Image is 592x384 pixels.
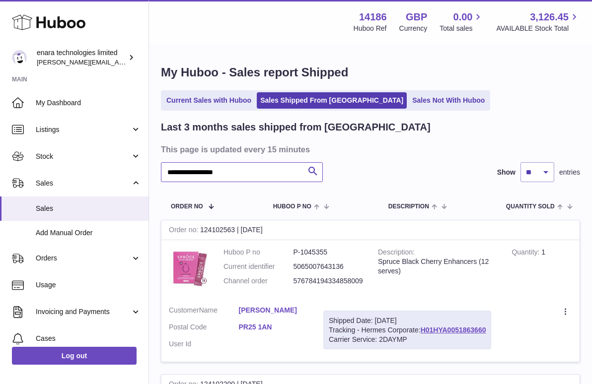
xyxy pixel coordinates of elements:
dd: 5065007643136 [294,262,364,271]
span: 3,126.45 [530,10,569,24]
span: Add Manual Order [36,228,141,238]
td: 1 [504,240,580,298]
img: Dee@enara.co [12,50,27,65]
a: Sales Shipped From [GEOGRAPHIC_DATA] [257,92,407,109]
dd: P-1045355 [294,248,364,257]
a: 0.00 Total sales [440,10,484,33]
div: Spruce Black Cherry Enhancers (12 serves) [378,257,497,276]
h3: This page is updated every 15 minutes [161,144,578,155]
strong: GBP [406,10,427,24]
strong: Description [378,248,415,258]
span: Listings [36,125,131,134]
dt: Name [169,306,239,318]
dt: Channel order [223,276,294,286]
span: Stock [36,152,131,161]
div: Carrier Service: 2DAYMP [329,335,486,344]
a: PR25 1AN [239,322,309,332]
div: 124102563 | [DATE] [161,220,580,240]
div: enara technologies limited [37,48,126,67]
a: 3,126.45 AVAILABLE Stock Total [496,10,580,33]
div: Currency [399,24,428,33]
img: 1747668942.jpeg [169,248,209,287]
span: Sales [36,179,131,188]
span: Invoicing and Payments [36,307,131,317]
span: AVAILABLE Stock Total [496,24,580,33]
strong: 14186 [359,10,387,24]
span: Sales [36,204,141,213]
div: Huboo Ref [354,24,387,33]
div: Tracking - Hermes Corporate: [323,311,491,350]
dt: Postal Code [169,322,239,334]
strong: Quantity [512,248,541,258]
dd: 576784194334858009 [294,276,364,286]
dt: User Id [169,339,239,349]
span: Huboo P no [273,203,311,210]
label: Show [497,168,516,177]
dt: Huboo P no [223,248,294,257]
span: Usage [36,280,141,290]
span: Cases [36,334,141,343]
a: Log out [12,347,137,365]
span: Orders [36,254,131,263]
div: Shipped Date: [DATE] [329,316,486,325]
a: Sales Not With Huboo [409,92,488,109]
span: entries [559,168,580,177]
span: Total sales [440,24,484,33]
a: H01HYA0051863660 [421,326,486,334]
span: My Dashboard [36,98,141,108]
a: [PERSON_NAME] [239,306,309,315]
a: Current Sales with Huboo [163,92,255,109]
h1: My Huboo - Sales report Shipped [161,64,580,80]
span: Customer [169,306,199,314]
h2: Last 3 months sales shipped from [GEOGRAPHIC_DATA] [161,121,431,134]
span: Quantity Sold [506,203,555,210]
dt: Current identifier [223,262,294,271]
span: 0.00 [453,10,473,24]
strong: Order no [169,226,200,236]
span: Order No [171,203,203,210]
span: [PERSON_NAME][EMAIL_ADDRESS][DOMAIN_NAME] [37,58,199,66]
span: Description [388,203,429,210]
